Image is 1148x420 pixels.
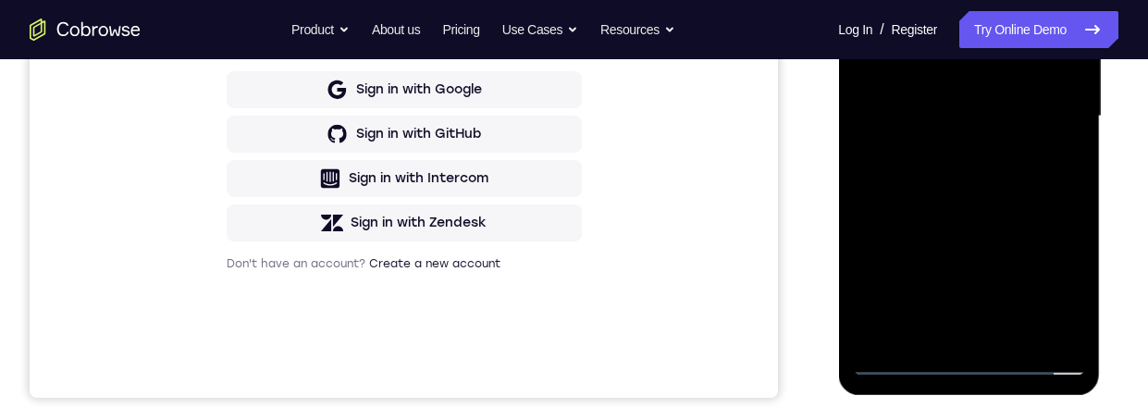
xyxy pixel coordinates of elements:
a: Go to the home page [30,19,141,41]
p: or [364,265,384,279]
span: / [880,19,883,41]
button: Sign in with Intercom [197,382,552,419]
h1: Sign in to your account [197,127,552,153]
button: Sign in with GitHub [197,338,552,375]
div: Sign in with GitHub [327,347,451,365]
button: Resources [600,11,675,48]
a: Try Online Demo [959,11,1118,48]
button: Sign in with Google [197,293,552,330]
button: Use Cases [502,11,578,48]
button: Product [291,11,350,48]
a: Log In [838,11,872,48]
input: Enter your email [208,177,541,195]
a: About us [372,11,420,48]
a: Register [892,11,937,48]
div: Sign in with Google [327,303,452,321]
div: Sign in with Intercom [319,391,459,410]
button: Sign in [197,212,552,249]
a: Pricing [442,11,479,48]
